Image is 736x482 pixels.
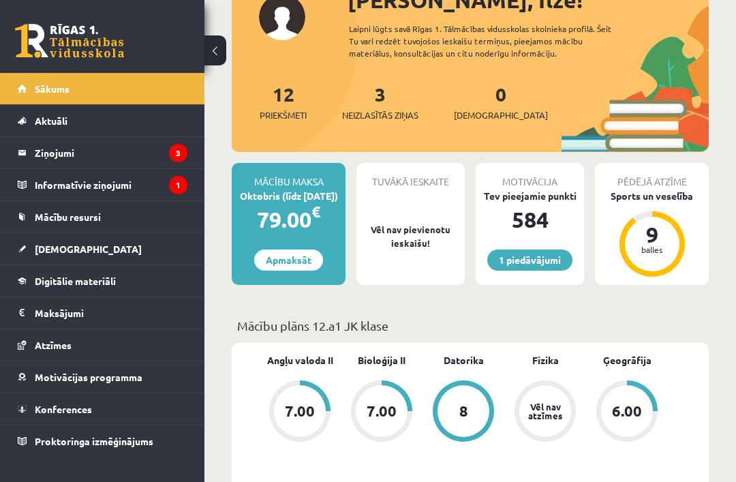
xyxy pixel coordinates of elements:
a: Maksājumi [18,297,187,329]
a: Ziņojumi3 [18,137,187,168]
span: Konferences [35,403,92,415]
a: 0[DEMOGRAPHIC_DATA] [454,82,548,122]
p: Vēl nav pievienotu ieskaišu! [363,223,458,250]
a: 6.00 [586,380,668,445]
a: 8 [423,380,504,445]
a: Aktuāli [18,105,187,136]
a: Digitālie materiāli [18,265,187,297]
legend: Maksājumi [35,297,187,329]
a: Fizika [532,353,559,367]
a: Konferences [18,393,187,425]
a: Angļu valoda II [267,353,333,367]
i: 3 [169,144,187,162]
div: 584 [476,203,584,236]
span: € [311,202,320,222]
span: Priekšmeti [260,108,307,122]
a: 7.00 [341,380,423,445]
div: 8 [459,404,468,419]
span: Aktuāli [35,115,67,127]
a: Mācību resursi [18,201,187,232]
div: 9 [632,224,673,245]
a: Rīgas 1. Tālmācības vidusskola [15,24,124,58]
legend: Ziņojumi [35,137,187,168]
span: [DEMOGRAPHIC_DATA] [35,243,142,255]
a: Ģeogrāfija [603,353,651,367]
div: 7.00 [367,404,397,419]
a: Informatīvie ziņojumi1 [18,169,187,200]
span: Digitālie materiāli [35,275,116,287]
legend: Informatīvie ziņojumi [35,169,187,200]
a: Datorika [444,353,484,367]
span: [DEMOGRAPHIC_DATA] [454,108,548,122]
a: Motivācijas programma [18,361,187,393]
a: [DEMOGRAPHIC_DATA] [18,233,187,265]
a: 3Neizlasītās ziņas [342,82,418,122]
a: Bioloģija II [358,353,405,367]
div: Oktobris (līdz [DATE]) [232,189,346,203]
span: Atzīmes [35,339,72,351]
div: 7.00 [285,404,315,419]
span: Mācību resursi [35,211,101,223]
i: 1 [169,176,187,194]
div: Mācību maksa [232,163,346,189]
a: Sākums [18,73,187,104]
span: Neizlasītās ziņas [342,108,418,122]
div: Pēdējā atzīme [595,163,709,189]
div: Tuvākā ieskaite [356,163,465,189]
a: Apmaksāt [254,250,323,271]
div: Tev pieejamie punkti [476,189,584,203]
a: Atzīmes [18,329,187,361]
div: balles [632,245,673,254]
span: Sākums [35,82,70,95]
div: Motivācija [476,163,584,189]
span: Proktoringa izmēģinājums [35,435,153,447]
div: Sports un veselība [595,189,709,203]
a: Proktoringa izmēģinājums [18,425,187,457]
a: 12Priekšmeti [260,82,307,122]
a: Sports un veselība 9 balles [595,189,709,279]
a: 1 piedāvājumi [487,250,572,271]
span: Motivācijas programma [35,371,142,383]
div: Vēl nav atzīmes [526,402,564,420]
div: Laipni lūgts savā Rīgas 1. Tālmācības vidusskolas skolnieka profilā. Šeit Tu vari redzēt tuvojošo... [349,22,635,59]
a: 7.00 [259,380,341,445]
p: Mācību plāns 12.a1 JK klase [237,316,703,335]
div: 79.00 [232,203,346,236]
div: 6.00 [612,404,642,419]
a: Vēl nav atzīmes [504,380,586,445]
